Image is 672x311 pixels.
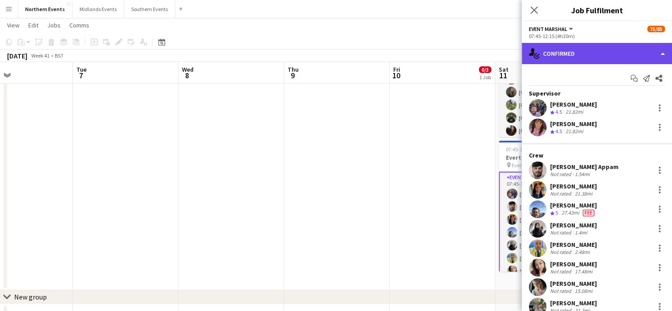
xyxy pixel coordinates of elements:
[555,108,562,115] span: 4.5
[529,33,665,39] div: 07:45-12:15 (4h30m)
[550,163,619,171] div: [PERSON_NAME] Appam
[286,70,299,81] span: 9
[479,74,491,81] div: 1 Job
[124,0,175,18] button: Southern Events
[550,299,597,307] div: [PERSON_NAME]
[512,162,538,169] span: Everton 10k
[550,201,597,209] div: [PERSON_NAME]
[573,190,594,197] div: 21.38mi
[72,0,124,18] button: Midlands Events
[76,65,87,73] span: Tue
[529,26,574,32] button: Event Marshal
[550,249,573,255] div: Not rated
[550,182,597,190] div: [PERSON_NAME]
[583,210,594,216] span: Fee
[497,70,509,81] span: 11
[66,19,93,31] a: Comms
[55,52,64,59] div: BST
[75,70,87,81] span: 7
[29,52,51,59] span: Week 41
[573,171,592,177] div: 1.54mi
[564,128,585,135] div: 21.82mi
[555,128,562,134] span: 4.5
[555,209,558,216] span: 5
[550,288,573,294] div: Not rated
[499,141,598,272] app-job-card: 07:45-12:15 (4h30m)75/85Everton 10k Everton 10k1 RoleEvent Marshal11A75/8507:45-12:15 (4h30m)[PER...
[573,268,594,275] div: 17.48mi
[288,65,299,73] span: Thu
[573,229,589,236] div: 1.4mi
[550,241,597,249] div: [PERSON_NAME]
[573,249,592,255] div: 2.48mi
[479,66,491,73] span: 0/3
[550,280,597,288] div: [PERSON_NAME]
[25,19,42,31] a: Edit
[181,70,194,81] span: 8
[69,21,89,29] span: Comms
[18,0,72,18] button: Northern Events
[499,65,509,73] span: Sat
[14,292,47,301] div: New group
[550,171,573,177] div: Not rated
[564,108,585,116] div: 21.82mi
[506,146,552,153] span: 07:45-12:15 (4h30m)
[581,209,596,217] div: Crew has different fees then in role
[47,21,61,29] span: Jobs
[529,26,567,32] span: Event Marshal
[393,65,400,73] span: Fri
[550,229,573,236] div: Not rated
[522,151,672,159] div: Crew
[28,21,38,29] span: Edit
[7,21,19,29] span: View
[550,120,597,128] div: [PERSON_NAME]
[499,154,598,161] h3: Everton 10k
[182,65,194,73] span: Wed
[550,100,597,108] div: [PERSON_NAME]
[550,221,597,229] div: [PERSON_NAME]
[392,70,400,81] span: 10
[550,260,597,268] div: [PERSON_NAME]
[7,51,27,60] div: [DATE]
[44,19,64,31] a: Jobs
[522,89,672,97] div: Supervisor
[550,190,573,197] div: Not rated
[550,268,573,275] div: Not rated
[4,19,23,31] a: View
[573,288,594,294] div: 15.08mi
[522,4,672,16] h3: Job Fulfilment
[647,26,665,32] span: 75/85
[522,43,672,64] div: Confirmed
[560,209,581,217] div: 27.43mi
